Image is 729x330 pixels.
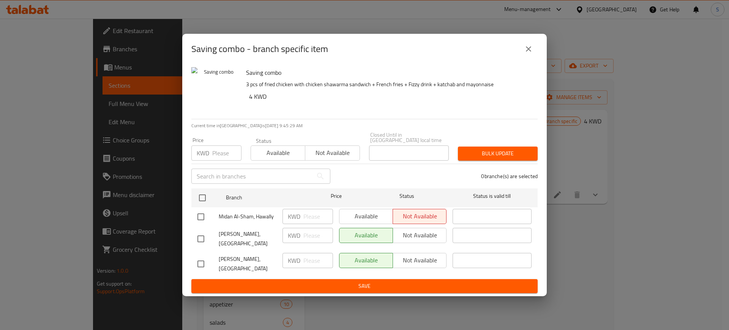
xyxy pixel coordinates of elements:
button: Not available [305,145,360,161]
span: Price [311,191,361,201]
span: [PERSON_NAME], [GEOGRAPHIC_DATA] [219,229,276,248]
p: KWD [288,231,300,240]
span: Not available [308,147,357,158]
button: Bulk update [458,147,538,161]
h6: Saving combo [246,67,532,78]
input: Please enter price [212,145,241,161]
input: Please enter price [303,209,333,224]
span: [PERSON_NAME], [GEOGRAPHIC_DATA] [219,254,276,273]
p: KWD [288,212,300,221]
span: Save [197,281,532,291]
span: Branch [226,193,305,202]
button: close [519,40,538,58]
p: KWD [197,148,209,158]
input: Please enter price [303,253,333,268]
span: Status [368,191,447,201]
p: 0 branche(s) are selected [481,172,538,180]
img: Saving combo [191,67,240,116]
h2: Saving combo - branch specific item [191,43,328,55]
span: Bulk update [464,149,532,158]
button: Save [191,279,538,293]
span: Midan Al-Sham, Hawally [219,212,276,221]
h6: 4 KWD [249,91,532,102]
p: 3 pcs of fried chicken with chicken shawarma sandwich + French fries + Fizzy drink + katchab and ... [246,80,532,89]
span: Available [254,147,302,158]
input: Please enter price [303,228,333,243]
p: Current time in [GEOGRAPHIC_DATA] is [DATE] 9:45:29 AM [191,122,538,129]
button: Available [251,145,305,161]
p: KWD [288,256,300,265]
input: Search in branches [191,169,313,184]
span: Status is valid till [453,191,532,201]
